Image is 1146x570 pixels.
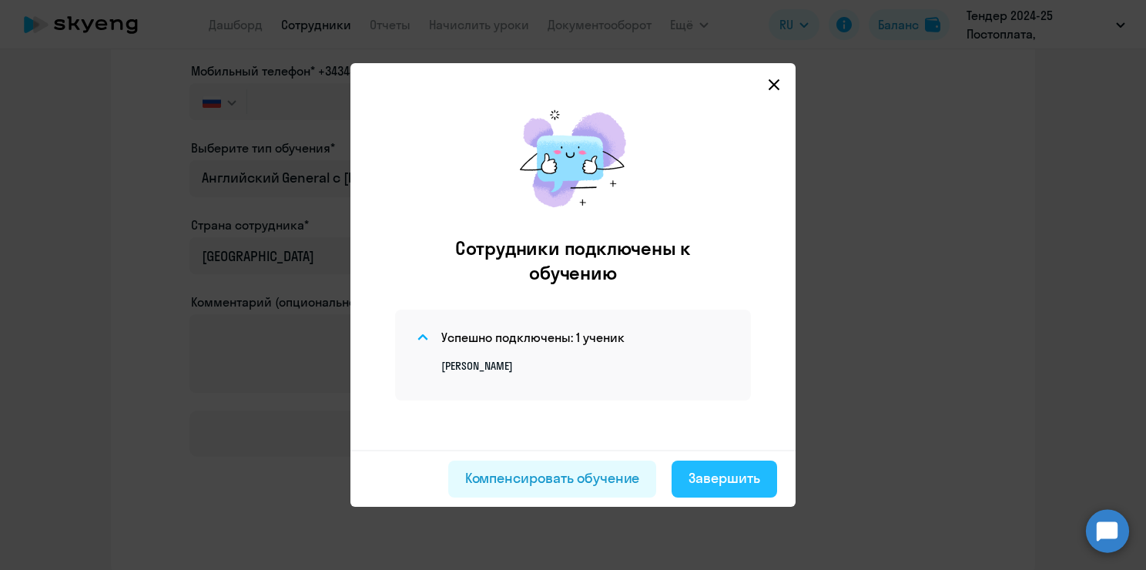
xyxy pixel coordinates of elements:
h4: Успешно подключены: 1 ученик [441,329,625,346]
h2: Сотрудники подключены к обучению [424,236,722,285]
p: [PERSON_NAME] [441,359,732,373]
div: Компенсировать обучение [465,468,640,488]
button: Компенсировать обучение [448,461,657,498]
button: Завершить [672,461,777,498]
div: Завершить [689,468,760,488]
img: results [504,94,642,223]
